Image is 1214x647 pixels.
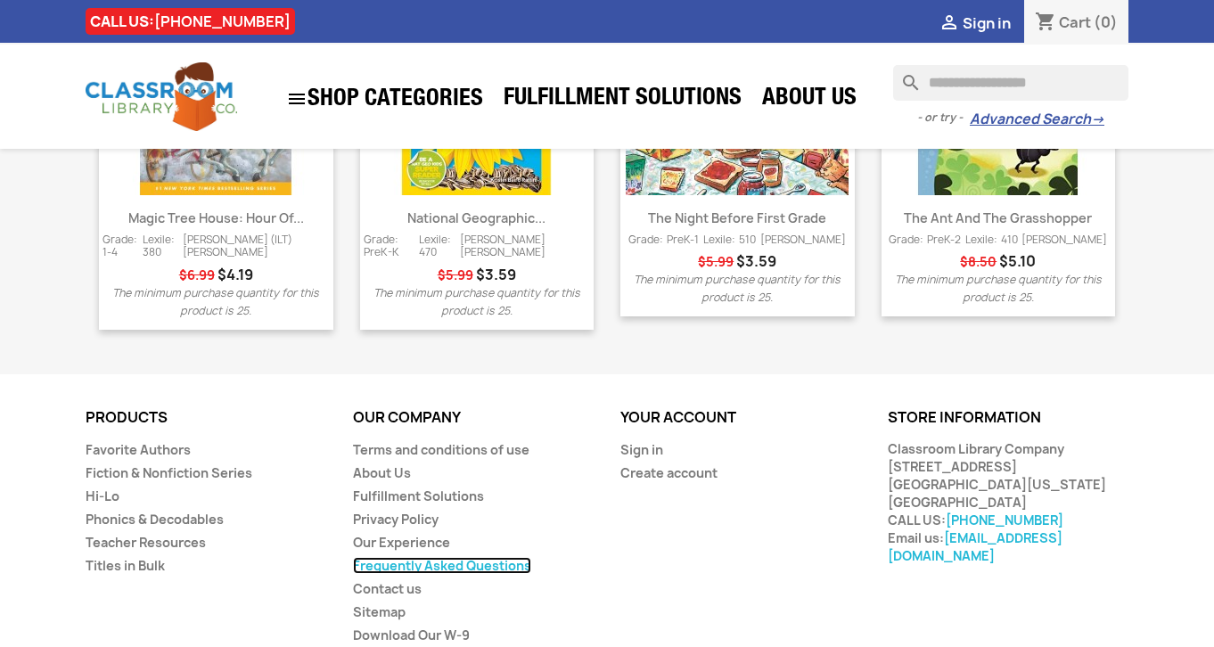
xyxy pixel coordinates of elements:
[277,79,492,119] a: SHOP CATEGORIES
[888,440,1128,565] div: Classroom Library Company [STREET_ADDRESS] [GEOGRAPHIC_DATA][US_STATE] [GEOGRAPHIC_DATA] CALL US:...
[154,12,291,31] a: [PHONE_NUMBER]
[620,441,663,458] a: Sign in
[628,233,699,247] span: Grade: PreK-1
[183,233,329,259] span: [PERSON_NAME] (ILT) [PERSON_NAME]
[1094,12,1118,32] span: (0)
[885,271,1112,307] p: The minimum purchase quantity for this product is 25.
[86,441,191,458] a: Favorite Authors
[86,511,224,528] a: Phonics & Decodables
[86,557,165,574] a: Titles in Bulk
[353,557,531,574] a: Frequently Asked Questions
[460,233,591,259] span: [PERSON_NAME] [PERSON_NAME]
[939,13,960,35] i: 
[703,233,756,247] span: Lexile: 510
[103,233,143,259] span: Grade: 1-4
[407,209,545,226] a: National Geographic...
[888,529,1062,564] a: [EMAIL_ADDRESS][DOMAIN_NAME]
[86,487,119,504] a: Hi-Lo
[128,209,304,226] a: Magic Tree House: Hour of...
[353,511,439,528] a: Privacy Policy
[1091,111,1104,128] span: →
[624,271,851,307] p: The minimum purchase quantity for this product is 25.
[963,13,1011,33] span: Sign in
[86,410,326,426] p: Products
[103,284,330,320] p: The minimum purchase quantity for this product is 25.
[1059,12,1091,32] span: Cart
[893,65,915,86] i: search
[286,88,308,110] i: 
[970,111,1104,128] a: Advanced Search→
[419,233,459,259] span: Lexile: 470
[438,266,473,284] span: Regular price
[353,441,529,458] a: Terms and conditions of use
[476,265,516,284] span: Price
[364,284,591,320] p: The minimum purchase quantity for this product is 25.
[960,253,997,271] span: Regular price
[917,109,970,127] span: - or try -
[143,233,183,259] span: Lexile: 380
[939,13,1011,33] a:  Sign in
[179,266,215,284] span: Regular price
[364,233,420,259] span: Grade: PreK-K
[353,580,422,597] a: Contact us
[965,233,1018,247] span: Lexile: 410
[893,65,1128,101] input: Search
[904,209,1092,226] a: The Ant and the Grasshopper
[353,534,450,551] a: Our Experience
[620,464,718,481] a: Create account
[86,8,295,35] div: CALL US:
[353,464,411,481] a: About Us
[86,62,237,131] img: Classroom Library Company
[753,82,865,118] a: About Us
[353,487,484,504] a: Fulfillment Solutions
[495,82,751,118] a: Fulfillment Solutions
[888,410,1128,426] p: Store information
[353,410,594,426] p: Our company
[86,534,206,551] a: Teacher Resources
[86,464,252,481] a: Fiction & Nonfiction Series
[1021,233,1107,247] span: [PERSON_NAME]
[217,265,253,284] span: Price
[648,209,826,226] a: The Night Before First Grade
[946,512,1063,528] a: [PHONE_NUMBER]
[620,407,736,427] a: Your account
[1035,12,1056,34] i: shopping_cart
[736,251,776,271] span: Price
[353,603,406,620] a: Sitemap
[889,233,961,247] span: Grade: PreK-2
[760,233,846,247] span: [PERSON_NAME]
[999,251,1036,271] span: Price
[698,253,734,271] span: Regular price
[353,627,470,643] a: Download Our W-9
